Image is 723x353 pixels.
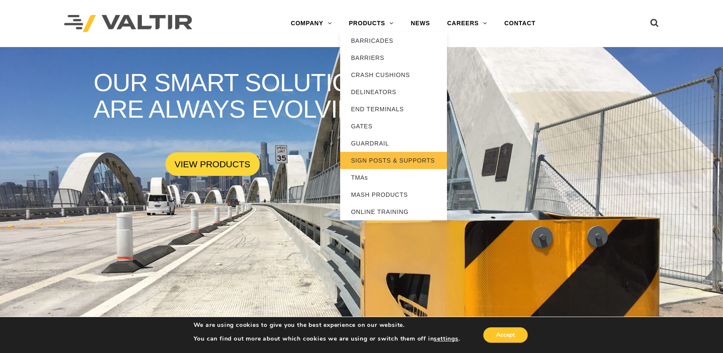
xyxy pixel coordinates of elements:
img: Valtir [64,15,192,33]
a: DELINEATORS [340,83,447,101]
a: BARRIERS [340,49,447,66]
a: TMAs [340,169,447,186]
a: NEWS [402,15,438,32]
a: CRASH CUSHIONS [340,66,447,83]
a: GATES [340,118,447,135]
a: SIGN POSTS & SUPPORTS [340,152,447,169]
a: BARRICADES [340,32,447,49]
button: Accept [483,327,528,343]
a: VIEW PRODUCTS [165,152,260,176]
a: END TERMINALS [340,101,447,118]
a: COMPANY [282,15,340,32]
p: You can find out more about which cookies we are using or switch them off in . [194,335,460,343]
p: We are using cookies to give you the best experience on our website. [194,321,460,329]
button: settings [434,335,458,343]
a: PRODUCTS [340,15,402,32]
a: CAREERS [438,15,496,32]
a: ONLINE TRAINING [340,203,447,220]
a: CONTACT [496,15,544,32]
rs-layer: OUR SMART SOLUTIONS ARE ALWAYS EVOLVING. [94,69,412,123]
a: GUARDRAIL [340,135,447,152]
a: MASH PRODUCTS [340,186,447,203]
